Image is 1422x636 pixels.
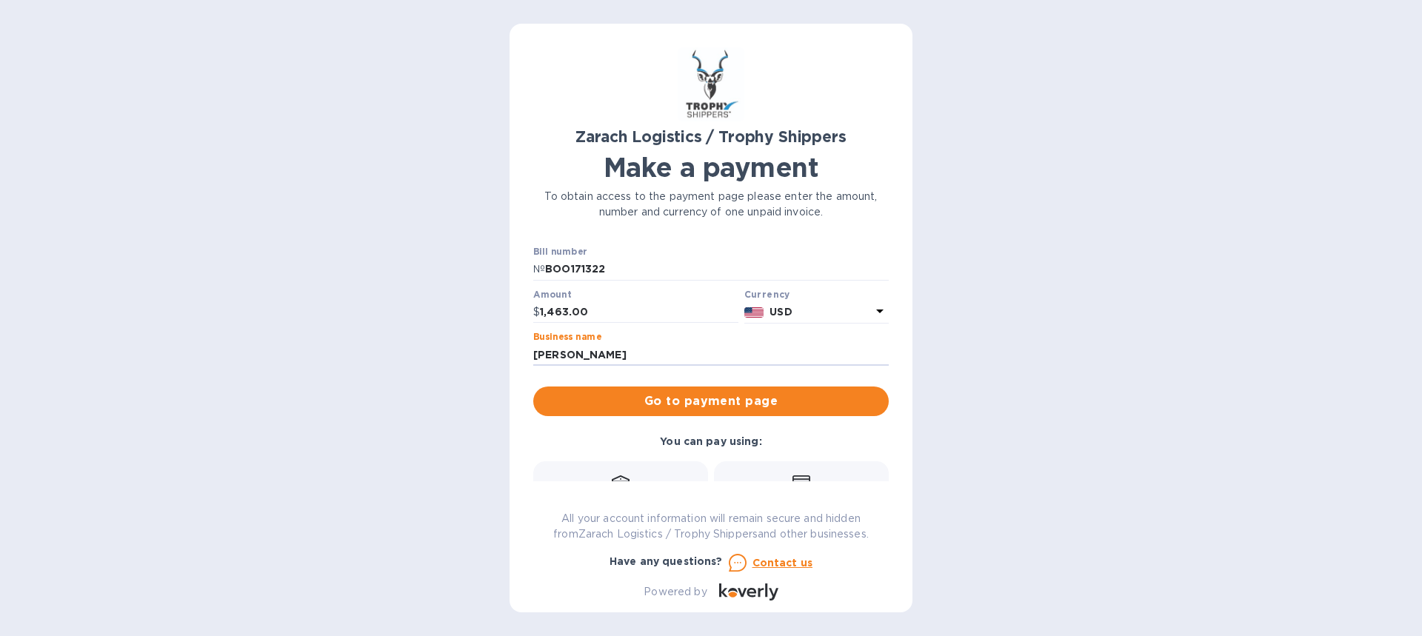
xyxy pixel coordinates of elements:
[533,189,889,220] p: To obtain access to the payment page please enter the amount, number and currency of one unpaid i...
[533,511,889,542] p: All your account information will remain secure and hidden from Zarach Logistics / Trophy Shipper...
[540,301,738,324] input: 0.00
[575,127,846,146] b: Zarach Logistics / Trophy Shippers
[545,258,889,281] input: Enter bill number
[533,344,889,366] input: Enter business name
[533,386,889,416] button: Go to payment page
[533,333,601,342] label: Business name
[644,584,707,600] p: Powered by
[533,261,545,277] p: №
[533,290,571,299] label: Amount
[610,555,723,567] b: Have any questions?
[533,248,587,257] label: Bill number
[770,306,792,318] b: USD
[545,392,877,410] span: Go to payment page
[744,307,764,318] img: USD
[533,304,540,320] p: $
[533,152,889,183] h1: Make a payment
[744,289,790,300] b: Currency
[660,435,761,447] b: You can pay using:
[752,557,813,569] u: Contact us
